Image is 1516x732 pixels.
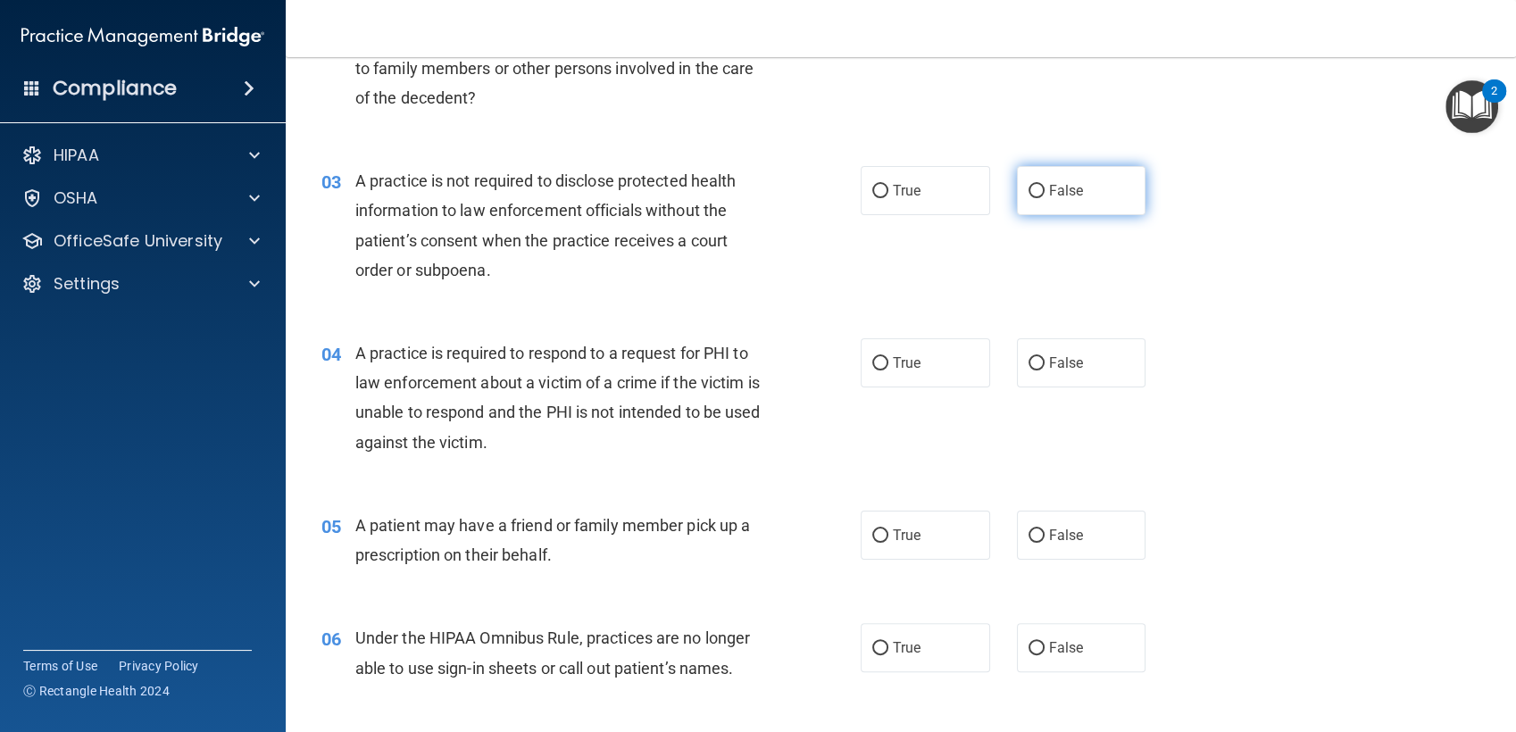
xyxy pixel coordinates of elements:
[54,145,99,166] p: HIPAA
[1049,527,1084,544] span: False
[54,187,98,209] p: OSHA
[872,529,888,543] input: True
[355,171,737,279] span: A practice is not required to disclose protected health information to law enforcement officials ...
[21,145,260,166] a: HIPAA
[893,354,920,371] span: True
[893,182,920,199] span: True
[321,516,341,537] span: 05
[321,171,341,193] span: 03
[23,682,170,700] span: Ⓒ Rectangle Health 2024
[872,185,888,198] input: True
[21,230,260,252] a: OfficeSafe University
[21,273,260,295] a: Settings
[321,628,341,650] span: 06
[872,642,888,655] input: True
[1049,182,1084,199] span: False
[1049,639,1084,656] span: False
[1049,354,1084,371] span: False
[893,639,920,656] span: True
[893,527,920,544] span: True
[1445,80,1498,133] button: Open Resource Center, 2 new notifications
[355,344,761,452] span: A practice is required to respond to a request for PHI to law enforcement about a victim of a cri...
[355,628,750,677] span: Under the HIPAA Omnibus Rule, practices are no longer able to use sign-in sheets or call out pati...
[1029,357,1045,370] input: False
[21,19,264,54] img: PMB logo
[23,657,97,675] a: Terms of Use
[21,187,260,209] a: OSHA
[119,657,199,675] a: Privacy Policy
[1491,91,1497,114] div: 2
[1029,642,1045,655] input: False
[1029,185,1045,198] input: False
[1427,609,1495,677] iframe: Drift Widget Chat Controller
[355,516,750,564] span: A patient may have a friend or family member pick up a prescription on their behalf.
[1029,529,1045,543] input: False
[54,230,222,252] p: OfficeSafe University
[53,76,177,101] h4: Compliance
[321,344,341,365] span: 04
[872,357,888,370] input: True
[54,273,120,295] p: Settings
